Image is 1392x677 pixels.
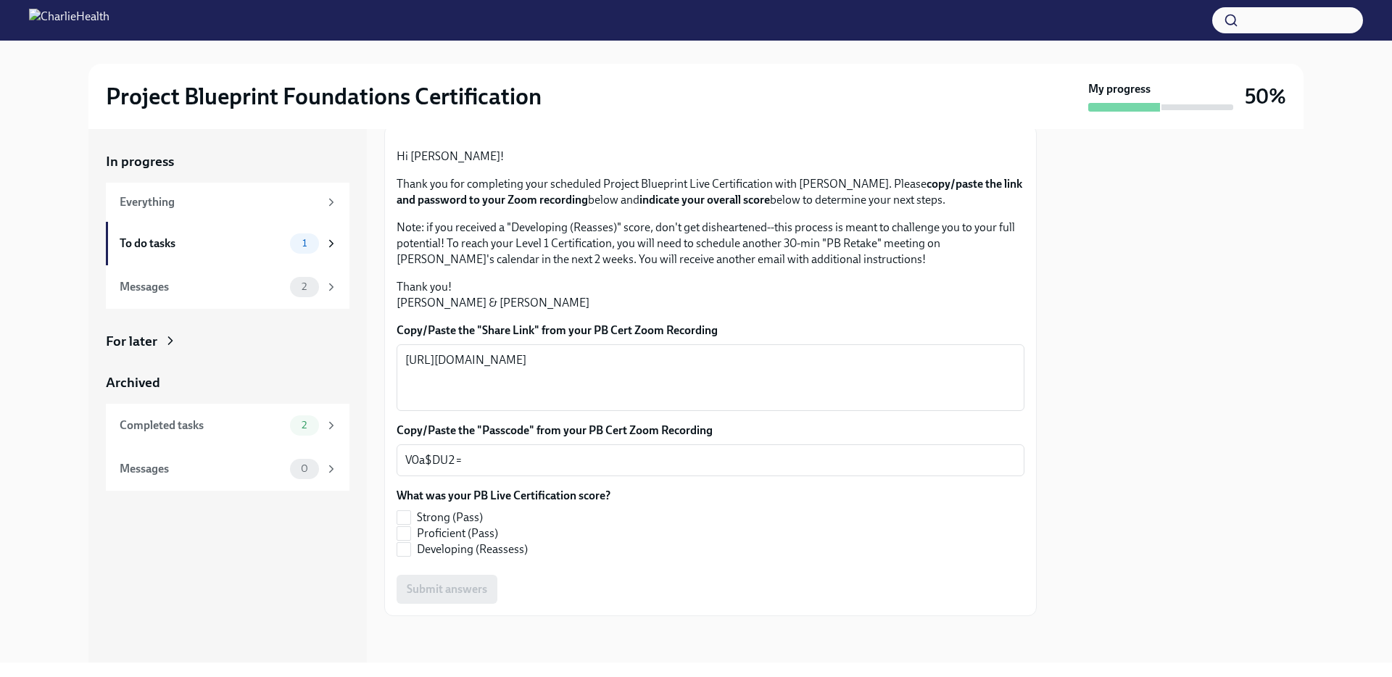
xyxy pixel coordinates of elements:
[293,281,315,292] span: 2
[106,332,157,351] div: For later
[397,279,1024,311] p: Thank you! [PERSON_NAME] & [PERSON_NAME]
[106,332,349,351] a: For later
[106,222,349,265] a: To do tasks1
[1245,83,1286,109] h3: 50%
[292,463,317,474] span: 0
[294,238,315,249] span: 1
[29,9,109,32] img: CharlieHealth
[397,423,1024,439] label: Copy/Paste the "Passcode" from your PB Cert Zoom Recording
[120,279,284,295] div: Messages
[106,265,349,309] a: Messages2
[106,82,542,111] h2: Project Blueprint Foundations Certification
[120,236,284,252] div: To do tasks
[397,220,1024,267] p: Note: if you received a "Developing (Reasses)" score, don't get disheartened--this process is mea...
[293,420,315,431] span: 2
[120,418,284,433] div: Completed tasks
[397,176,1024,208] p: Thank you for completing your scheduled Project Blueprint Live Certification with [PERSON_NAME]. ...
[639,193,770,207] strong: indicate your overall score
[417,541,528,557] span: Developing (Reassess)
[397,488,610,504] label: What was your PB Live Certification score?
[106,183,349,222] a: Everything
[417,510,483,526] span: Strong (Pass)
[120,194,319,210] div: Everything
[405,352,1016,404] textarea: [URL][DOMAIN_NAME]
[106,373,349,392] a: Archived
[106,404,349,447] a: Completed tasks2
[120,461,284,477] div: Messages
[106,447,349,491] a: Messages0
[417,526,498,541] span: Proficient (Pass)
[397,149,1024,165] p: Hi [PERSON_NAME]!
[397,323,1024,338] label: Copy/Paste the "Share Link" from your PB Cert Zoom Recording
[405,452,1016,469] textarea: V0a$DU2=
[1088,81,1151,97] strong: My progress
[106,152,349,171] a: In progress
